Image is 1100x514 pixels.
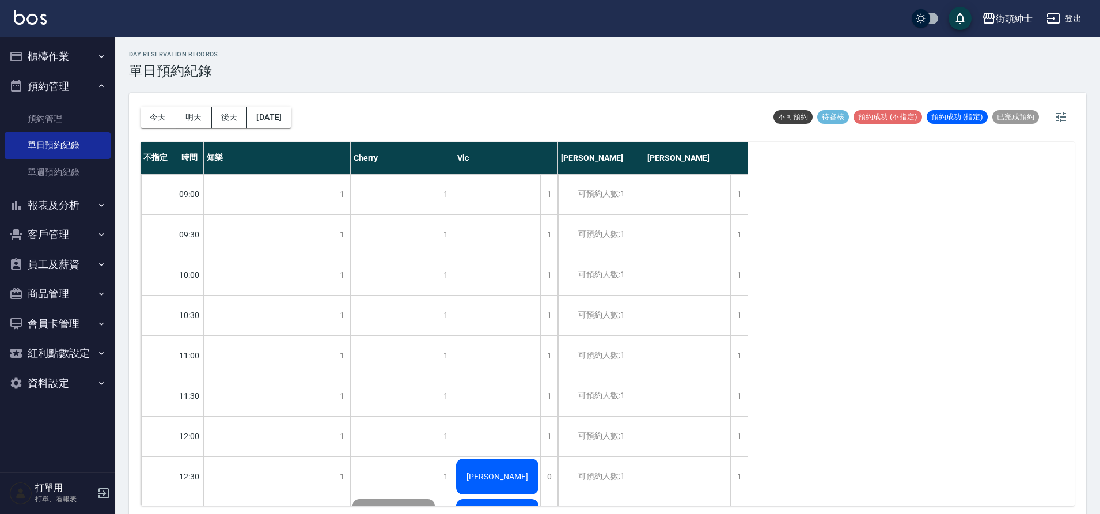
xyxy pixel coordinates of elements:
button: 預約管理 [5,71,111,101]
div: 不指定 [141,142,175,174]
div: 1 [437,376,454,416]
button: 會員卡管理 [5,309,111,339]
div: 1 [333,255,350,295]
div: 可預約人數:1 [558,255,644,295]
div: 1 [730,457,748,497]
div: 09:30 [175,214,204,255]
div: 1 [540,376,557,416]
button: 報表及分析 [5,190,111,220]
button: [DATE] [247,107,291,128]
div: 1 [730,336,748,376]
button: 後天 [212,107,248,128]
div: 10:30 [175,295,204,335]
button: 員工及薪資 [5,250,111,279]
div: 0 [540,457,557,497]
div: 可預約人數:1 [558,215,644,255]
button: 紅利點數設定 [5,338,111,368]
div: 1 [540,215,557,255]
div: 1 [730,417,748,456]
span: 待審核 [817,112,849,122]
div: 1 [437,336,454,376]
div: 1 [730,255,748,295]
button: save [949,7,972,30]
button: 街頭紳士 [977,7,1037,31]
div: 1 [730,376,748,416]
button: 櫃檯作業 [5,41,111,71]
div: 1 [333,417,350,456]
div: 1 [437,255,454,295]
div: Cherry [351,142,454,174]
span: 已完成預約 [992,112,1039,122]
div: 1 [730,215,748,255]
div: 1 [540,255,557,295]
div: 1 [437,457,454,497]
div: 時間 [175,142,204,174]
div: [PERSON_NAME] [644,142,748,174]
span: [PERSON_NAME] [464,472,530,481]
img: Person [9,482,32,505]
div: 1 [540,175,557,214]
div: 1 [333,175,350,214]
div: 1 [437,175,454,214]
span: 不可預約 [773,112,813,122]
div: 12:30 [175,456,204,497]
div: 1 [333,296,350,335]
a: 單日預約紀錄 [5,132,111,158]
a: 單週預約紀錄 [5,159,111,186]
div: 1 [540,336,557,376]
div: 12:00 [175,416,204,456]
div: 可預約人數:1 [558,296,644,335]
button: 登出 [1042,8,1086,29]
div: [PERSON_NAME] [558,142,644,174]
button: 今天 [141,107,176,128]
div: 1 [333,457,350,497]
img: Logo [14,10,47,25]
div: 1 [437,296,454,335]
div: 11:30 [175,376,204,416]
button: 明天 [176,107,212,128]
div: 1 [730,296,748,335]
button: 客戶管理 [5,220,111,250]
div: 1 [437,417,454,456]
div: 1 [333,336,350,376]
div: 10:00 [175,255,204,295]
div: 可預約人數:1 [558,376,644,416]
div: 街頭紳士 [996,12,1033,26]
div: 1 [540,417,557,456]
div: 可預約人數:1 [558,457,644,497]
h3: 單日預約紀錄 [129,63,218,79]
span: 預約成功 (指定) [927,112,988,122]
div: 1 [540,296,557,335]
button: 商品管理 [5,279,111,309]
div: 1 [730,175,748,214]
div: 11:00 [175,335,204,376]
a: 預約管理 [5,105,111,132]
p: 打單、看報表 [35,494,94,504]
div: 1 [437,215,454,255]
h2: day Reservation records [129,51,218,58]
button: 資料設定 [5,368,111,398]
div: 1 [333,215,350,255]
h5: 打單用 [35,482,94,494]
div: 可預約人數:1 [558,417,644,456]
span: 預約成功 (不指定) [854,112,922,122]
div: Vic [454,142,558,174]
div: 可預約人數:1 [558,175,644,214]
div: 知樂 [204,142,351,174]
div: 1 [333,376,350,416]
div: 可預約人數:1 [558,336,644,376]
div: 09:00 [175,174,204,214]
